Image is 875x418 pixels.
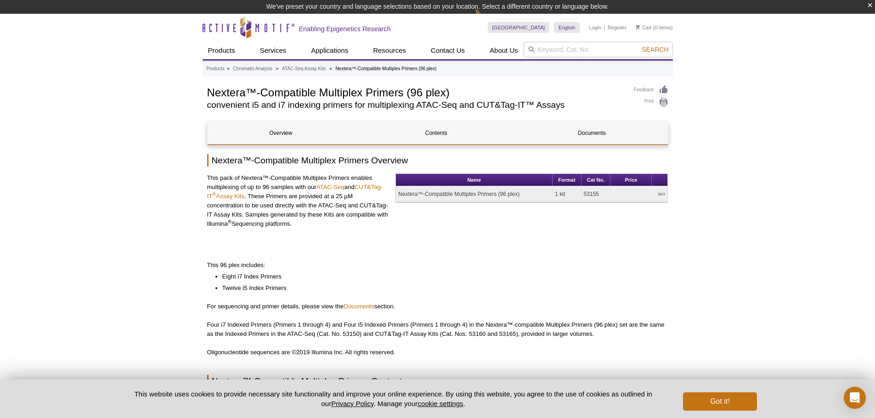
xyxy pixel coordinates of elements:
a: Products [207,65,225,73]
a: Privacy Policy [331,400,373,407]
li: (0 items) [636,22,673,33]
p: Oligonucleotide sequences are ©2019 Illumina Inc. All rights reserved. [207,348,668,357]
td: 53155 [581,186,611,202]
a: Resources [367,42,412,59]
span: Search [642,46,668,53]
li: » [227,66,230,71]
p: Four i7 Indexed Primers (Primers 1 through 4) and Four i5 Indexed Primers (Primers 1 through 4) i... [207,320,668,339]
sup: ® [212,191,216,197]
button: Got it! [683,392,756,411]
h2: Nextera™-Compatible Multiplex Primers Overview [207,154,668,167]
a: Login [589,24,601,31]
a: Feedback [634,85,668,95]
h2: Nextera™-Compatible Multiplex Primers Contents [207,375,668,387]
img: Change Here [474,7,499,28]
p: This 96 plex includes: [207,261,668,270]
li: » [329,66,332,71]
td: Nextera™-Compatible Multiplex Primers (96 plex) [396,186,553,202]
p: This website uses cookies to provide necessary site functionality and improve your online experie... [119,389,668,408]
td: 1 kit [553,186,581,202]
li: Twelve i5 Index Primers [222,284,659,293]
th: Cat No. [581,174,611,186]
li: | [604,22,605,33]
div: Open Intercom Messenger [844,387,866,409]
a: Register [608,24,627,31]
a: Services [254,42,292,59]
a: Contact Us [425,42,470,59]
li: » [276,66,279,71]
button: cookie settings [418,400,463,407]
a: [GEOGRAPHIC_DATA] [488,22,550,33]
sup: ® [228,219,231,224]
h2: Enabling Epigenetics Research [299,25,391,33]
a: Cart [636,24,652,31]
a: Chromatin Analysis [233,65,272,73]
th: Name [396,174,553,186]
a: Contents [363,122,509,144]
a: ATAC-Seq Assay Kits [282,65,326,73]
h1: Nextera™-Compatible Multiplex Primers (96 plex) [207,85,625,99]
li: Eight i7 Index Primers [222,272,659,281]
img: Your Cart [636,25,640,29]
p: For sequencing and primer details, please view the section. [207,302,668,311]
h2: convenient i5 and i7 indexing primers for multiplexing ATAC-Seq and CUT&Tag-IT™ Assays [207,101,625,109]
input: Keyword, Cat. No. [524,42,673,57]
a: Documents [344,303,374,310]
a: Overview [208,122,354,144]
a: English [554,22,580,33]
a: Print [634,97,668,107]
th: Format [553,174,581,186]
a: Applications [305,42,354,59]
th: Price [610,174,652,186]
a: About Us [484,42,524,59]
a: ATAC-Seq [316,184,344,190]
li: Nextera™-Compatible Multiplex Primers (96 plex) [335,66,436,71]
td: N/A [610,186,667,202]
button: Search [639,45,671,54]
p: This pack of Nextera™-Compatible Multiplex Primers enables multiplexing of up to 96 samples with ... [207,173,389,229]
a: Products [203,42,241,59]
a: Documents [519,122,665,144]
